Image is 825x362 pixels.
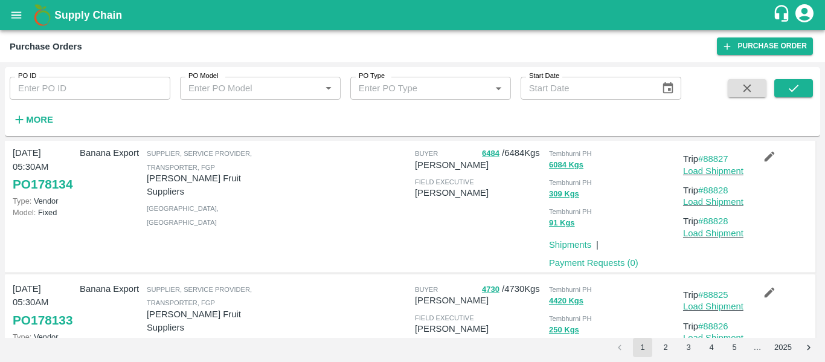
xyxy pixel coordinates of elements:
p: [PERSON_NAME] Fruit Suppliers [147,172,276,199]
label: PO Model [188,71,219,81]
p: [DATE] 05:30AM [13,282,75,309]
a: #88826 [698,322,728,331]
button: 4420 Kgs [549,294,583,308]
input: Start Date [521,77,652,100]
a: #88828 [698,216,728,226]
div: customer-support [772,4,794,26]
button: 4730 [482,283,499,297]
span: Tembhurni PH [549,150,592,157]
div: Purchase Orders [10,39,82,54]
p: Vendor [13,331,75,343]
span: Tembhurni PH [549,286,592,293]
div: … [748,342,767,354]
p: [PERSON_NAME] [415,186,489,199]
a: Load Shipment [683,333,743,343]
a: Shipments [549,240,591,250]
span: [GEOGRAPHIC_DATA] , [GEOGRAPHIC_DATA] [147,205,219,225]
button: page 1 [633,338,652,357]
div: account of current user [794,2,815,28]
button: 309 Kgs [549,187,579,201]
p: Vendor [13,195,75,207]
button: open drawer [2,1,30,29]
p: Trip [683,184,745,197]
p: [DATE] 05:30AM [13,146,75,173]
a: Load Shipment [683,166,743,176]
a: PO178134 [13,173,72,195]
strong: More [26,115,53,124]
p: Trip [683,152,745,166]
input: Enter PO Type [354,80,487,96]
a: Purchase Order [717,37,813,55]
a: Load Shipment [683,302,743,311]
a: #88828 [698,186,728,195]
a: #88827 [698,154,728,164]
nav: pagination navigation [608,338,820,357]
p: [PERSON_NAME] Fruit Suppliers [147,308,276,335]
button: Go to page 3 [679,338,698,357]
span: buyer [415,150,438,157]
span: Tembhurni PH [549,179,592,186]
button: Open [490,80,506,96]
button: 6084 Kgs [549,158,583,172]
span: buyer [415,286,438,293]
button: Open [321,80,336,96]
img: logo [30,3,54,27]
span: field executive [415,314,474,322]
span: Tembhurni PH [549,315,592,322]
button: Go to page 2025 [771,338,795,357]
a: PO178133 [13,309,72,331]
span: Supplier, Service Provider, Transporter, FGP [147,150,252,170]
div: | [591,233,599,251]
p: Trip [683,288,745,302]
button: Go to page 5 [725,338,744,357]
button: Go to page 4 [702,338,721,357]
span: Supplier, Service Provider, Transporter, FGP [147,286,252,306]
button: 91 Kgs [549,216,575,230]
input: Enter PO Model [184,80,317,96]
p: Banana Export [80,282,142,296]
span: field executive [415,178,474,186]
input: Enter PO ID [10,77,170,100]
p: / 6484 Kgs [482,146,544,160]
span: Type: [13,332,31,341]
p: Trip [683,320,745,333]
span: Type: [13,196,31,205]
button: 6484 [482,147,499,161]
a: Load Shipment [683,228,743,238]
button: 250 Kgs [549,323,579,337]
a: Load Shipment [683,197,743,207]
a: Supply Chain [54,7,772,24]
p: / 4730 Kgs [482,282,544,296]
p: Banana Export [80,146,142,160]
button: Go to next page [799,338,818,357]
a: #88825 [698,290,728,300]
p: [PERSON_NAME] [415,294,489,307]
b: Supply Chain [54,9,122,21]
label: PO ID [18,71,36,81]
p: [PERSON_NAME] [415,322,489,335]
p: Trip [683,215,745,228]
a: Payment Requests (0) [549,258,638,268]
label: Start Date [529,71,559,81]
p: [PERSON_NAME] [415,158,489,172]
label: PO Type [359,71,385,81]
button: Choose date [656,77,679,100]
span: Model: [13,208,36,217]
span: Tembhurni PH [549,208,592,215]
button: Go to page 2 [656,338,675,357]
p: Fixed [13,207,75,218]
button: More [10,109,56,130]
